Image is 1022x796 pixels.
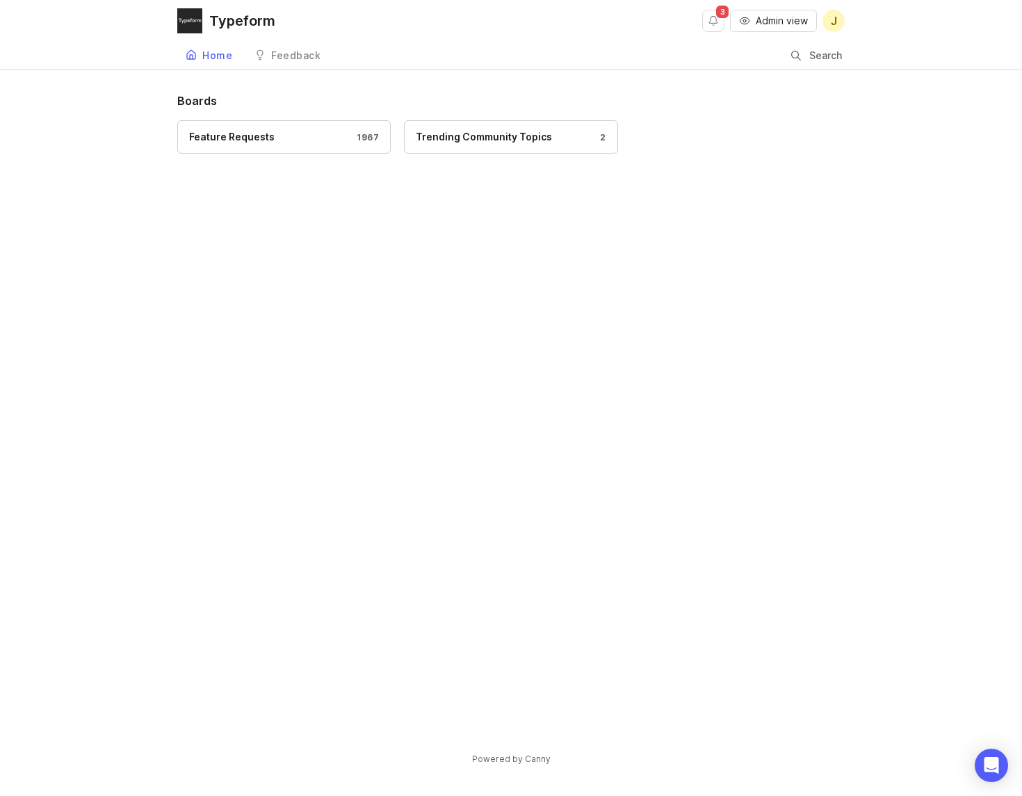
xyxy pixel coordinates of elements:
[730,10,817,32] button: Admin view
[593,131,606,143] div: 2
[209,14,275,28] div: Typeform
[177,42,241,70] a: Home
[822,10,845,32] button: J
[177,8,202,33] img: Typeform logo
[271,51,321,60] div: Feedback
[189,129,275,145] div: Feature Requests
[716,6,729,18] span: 3
[470,751,553,767] a: Powered by Canny
[416,129,552,145] div: Trending Community Topics
[177,92,845,109] h1: Boards
[975,749,1008,782] div: Open Intercom Messenger
[756,14,808,28] span: Admin view
[702,10,724,32] button: Notifications
[831,13,837,29] span: J
[246,42,329,70] a: Feedback
[202,51,232,60] div: Home
[404,120,617,154] a: Trending Community Topics2
[177,120,391,154] a: Feature Requests1967
[350,131,379,143] div: 1967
